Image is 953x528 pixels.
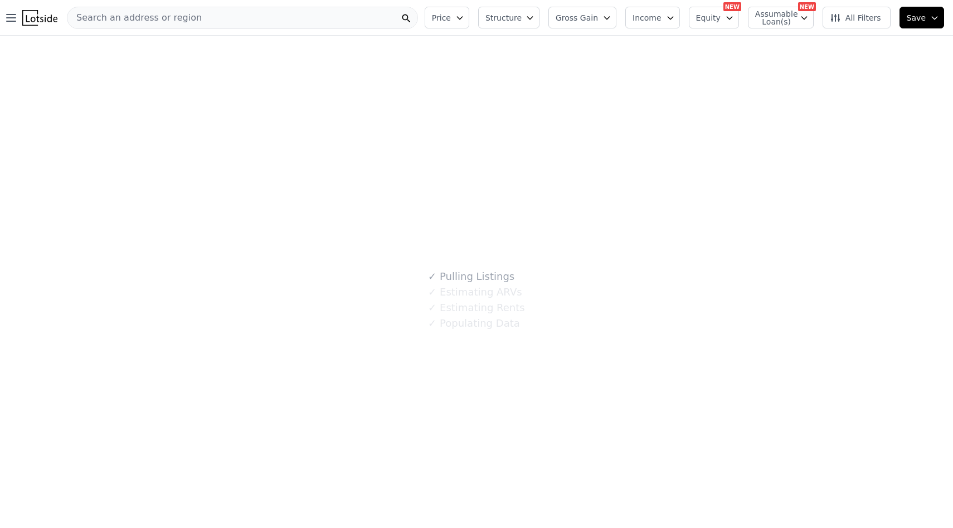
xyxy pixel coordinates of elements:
span: All Filters [830,12,881,23]
span: Assumable Loan(s) [755,10,791,26]
button: Save [899,7,944,28]
div: Estimating ARVs [428,284,522,300]
span: Price [432,12,451,23]
span: Search an address or region [67,11,202,25]
span: Equity [696,12,721,23]
button: All Filters [823,7,891,28]
span: ✓ [428,302,436,313]
button: Equity [689,7,739,28]
span: ✓ [428,271,436,282]
span: ✓ [428,287,436,298]
span: Save [907,12,926,23]
div: NEW [723,2,741,11]
div: Populating Data [428,316,519,331]
button: Structure [478,7,539,28]
span: Gross Gain [556,12,598,23]
div: Pulling Listings [428,269,514,284]
div: Estimating Rents [428,300,524,316]
button: Income [625,7,680,28]
button: Gross Gain [548,7,616,28]
button: Assumable Loan(s) [748,7,814,28]
span: ✓ [428,318,436,329]
div: NEW [798,2,816,11]
span: Income [633,12,662,23]
img: Lotside [22,10,57,26]
span: Structure [485,12,521,23]
button: Price [425,7,469,28]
